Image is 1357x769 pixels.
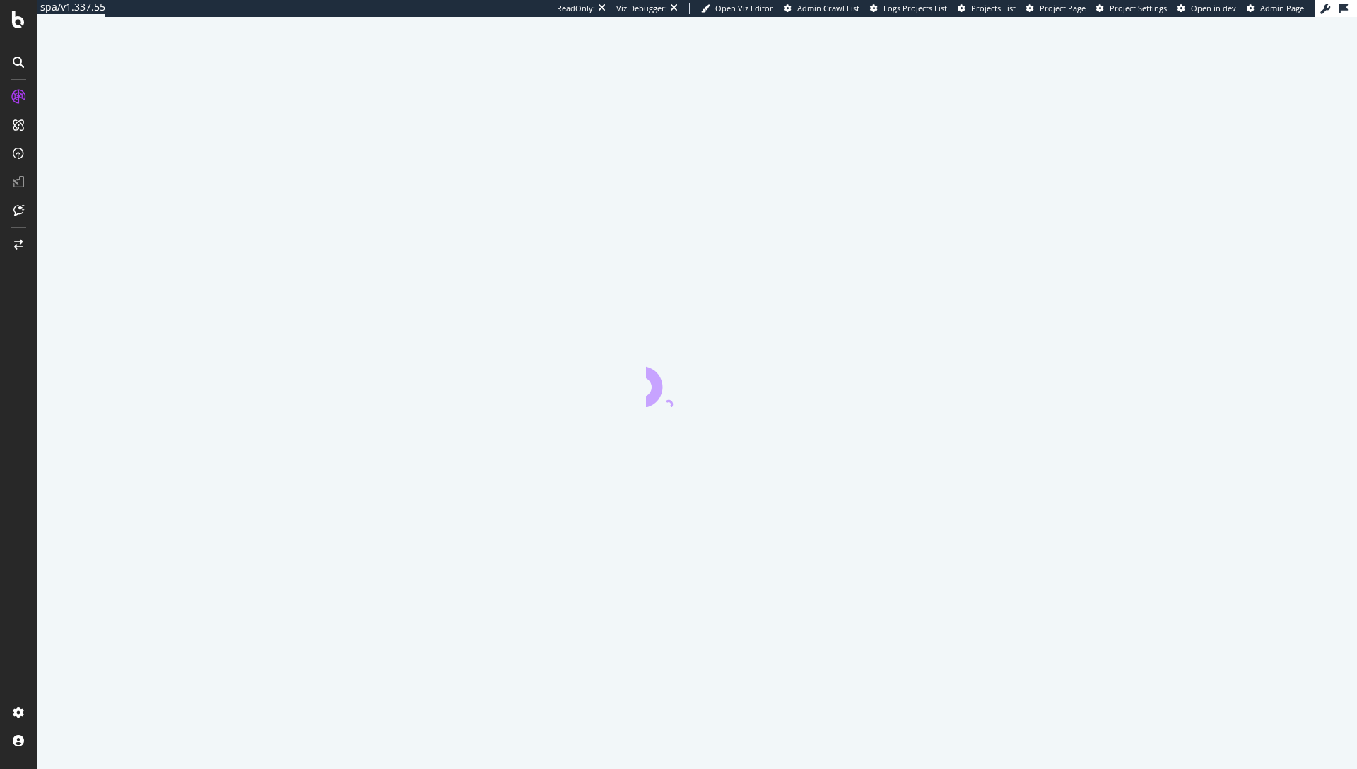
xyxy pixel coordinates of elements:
[646,356,748,407] div: animation
[701,3,773,14] a: Open Viz Editor
[797,3,859,13] span: Admin Crawl List
[1260,3,1304,13] span: Admin Page
[1040,3,1086,13] span: Project Page
[1191,3,1236,13] span: Open in dev
[870,3,947,14] a: Logs Projects List
[1110,3,1167,13] span: Project Settings
[1026,3,1086,14] a: Project Page
[616,3,667,14] div: Viz Debugger:
[784,3,859,14] a: Admin Crawl List
[715,3,773,13] span: Open Viz Editor
[1096,3,1167,14] a: Project Settings
[958,3,1016,14] a: Projects List
[557,3,595,14] div: ReadOnly:
[1177,3,1236,14] a: Open in dev
[971,3,1016,13] span: Projects List
[883,3,947,13] span: Logs Projects List
[1247,3,1304,14] a: Admin Page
